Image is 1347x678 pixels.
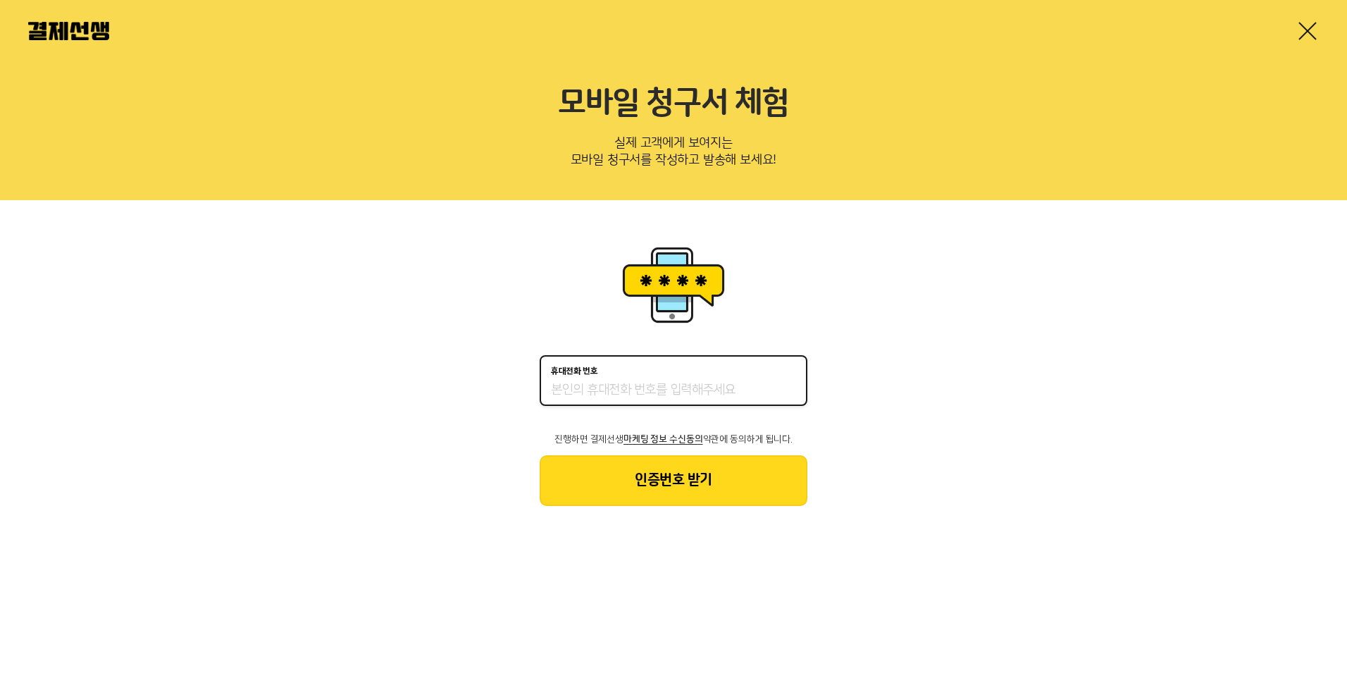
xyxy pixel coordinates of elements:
h2: 모바일 청구서 체험 [28,85,1319,123]
span: 마케팅 정보 수신동의 [623,434,702,444]
p: 실제 고객에게 보여지는 모바일 청구서를 작성하고 발송해 보세요! [28,131,1319,178]
img: 휴대폰인증 이미지 [617,242,730,327]
p: 진행하면 결제선생 약관에 동의하게 됩니다. [540,434,807,444]
img: 결제선생 [28,22,109,40]
button: 인증번호 받기 [540,455,807,506]
input: 휴대전화 번호 [551,382,796,399]
p: 휴대전화 번호 [551,366,598,376]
